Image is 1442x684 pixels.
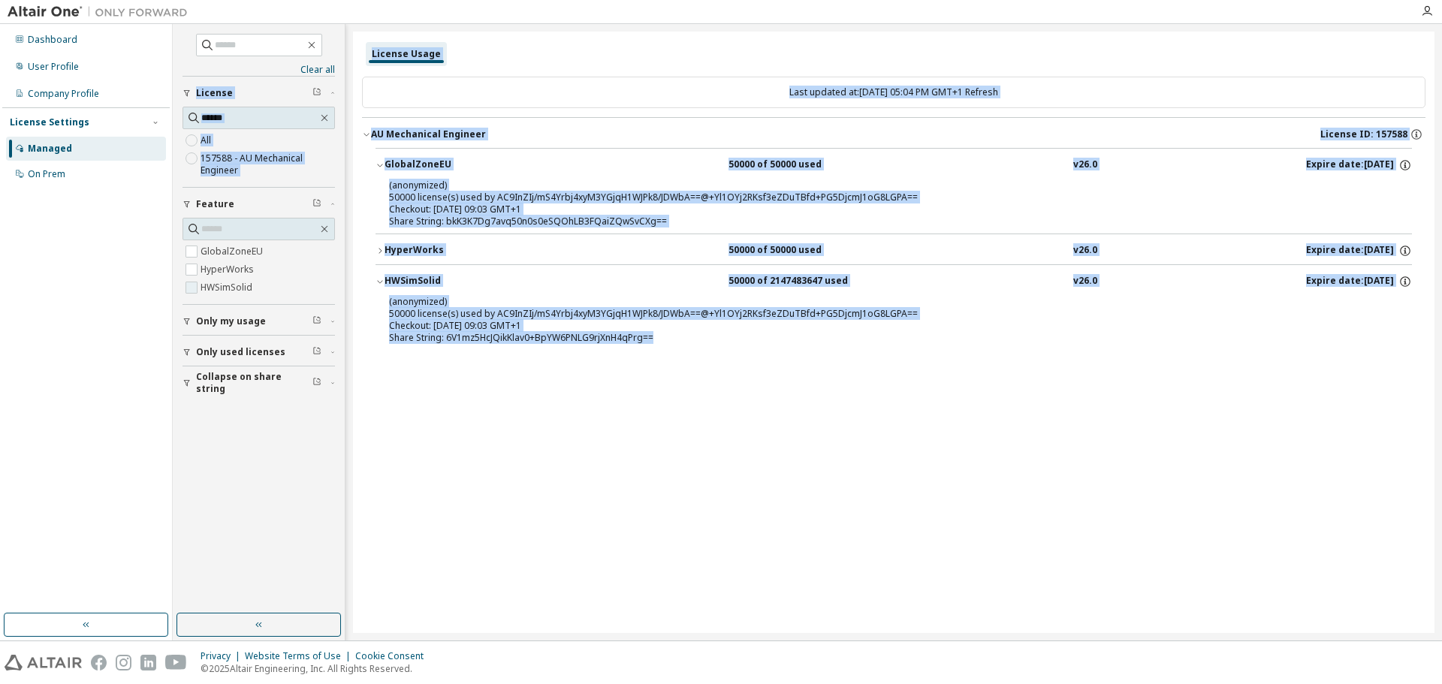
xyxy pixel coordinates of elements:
[116,655,131,670] img: instagram.svg
[389,320,1362,332] div: Checkout: [DATE] 09:03 GMT+1
[389,179,1362,203] div: 50000 license(s) used by AC9InZIj/mS4Yrbj4xyM3YGjqH1WJPk8/JDWbA==@+Yl1OYj2RKsf3eZDuTBfd+PG5DjcmJ1...
[201,261,257,279] label: HyperWorks
[28,168,65,180] div: On Prem
[376,149,1412,182] button: GlobalZoneEU50000 of 50000 usedv26.0Expire date:[DATE]
[28,143,72,155] div: Managed
[312,315,321,327] span: Clear filter
[196,198,234,210] span: Feature
[376,265,1412,298] button: HWSimSolid50000 of 2147483647 usedv26.0Expire date:[DATE]
[312,87,321,99] span: Clear filter
[28,61,79,73] div: User Profile
[729,275,864,288] div: 50000 of 2147483647 used
[201,243,266,261] label: GlobalZoneEU
[389,332,1362,344] div: Share String: 6V1mz5HcJQikKlav0+BpYW6PNLG9rjXnH4qPrg==
[389,295,1362,308] p: (anonymized)
[28,88,99,100] div: Company Profile
[91,655,107,670] img: facebook.svg
[183,366,335,399] button: Collapse on share string
[196,371,312,395] span: Collapse on share string
[1073,275,1097,288] div: v26.0
[28,34,77,46] div: Dashboard
[1073,244,1097,258] div: v26.0
[201,131,214,149] label: All
[372,48,441,60] div: License Usage
[312,346,321,358] span: Clear filter
[196,315,266,327] span: Only my usage
[1073,158,1097,172] div: v26.0
[389,215,1362,227] div: Share String: bkK3K7Dg7avq50n0s0eSQOhLB3FQaiZQwSvCXg==
[385,275,520,288] div: HWSimSolid
[201,279,255,297] label: HWSimSolid
[389,295,1362,320] div: 50000 license(s) used by AC9InZIj/mS4Yrbj4xyM3YGjqH1WJPk8/JDWbA==@+Yl1OYj2RKsf3eZDuTBfd+PG5DjcmJ1...
[201,650,245,662] div: Privacy
[389,179,1362,191] p: (anonymized)
[201,662,433,675] p: © 2025 Altair Engineering, Inc. All Rights Reserved.
[312,198,321,210] span: Clear filter
[362,77,1425,108] div: Last updated at: [DATE] 05:04 PM GMT+1
[1306,158,1412,172] div: Expire date: [DATE]
[8,5,195,20] img: Altair One
[1306,275,1412,288] div: Expire date: [DATE]
[183,336,335,369] button: Only used licenses
[965,86,998,98] a: Refresh
[1320,128,1407,140] span: License ID: 157588
[729,158,864,172] div: 50000 of 50000 used
[183,188,335,221] button: Feature
[5,655,82,670] img: altair_logo.svg
[183,305,335,338] button: Only my usage
[371,128,486,140] div: AU Mechanical Engineer
[389,203,1362,215] div: Checkout: [DATE] 09:03 GMT+1
[10,116,89,128] div: License Settings
[376,234,1412,267] button: HyperWorks50000 of 50000 usedv26.0Expire date:[DATE]
[183,77,335,110] button: License
[196,87,233,99] span: License
[385,244,520,258] div: HyperWorks
[196,346,285,358] span: Only used licenses
[729,244,864,258] div: 50000 of 50000 used
[362,118,1425,151] button: AU Mechanical EngineerLicense ID: 157588
[355,650,433,662] div: Cookie Consent
[183,64,335,76] a: Clear all
[245,650,355,662] div: Website Terms of Use
[385,158,520,172] div: GlobalZoneEU
[165,655,187,670] img: youtube.svg
[312,377,321,389] span: Clear filter
[1306,244,1412,258] div: Expire date: [DATE]
[140,655,156,670] img: linkedin.svg
[201,149,335,179] label: 157588 - AU Mechanical Engineer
